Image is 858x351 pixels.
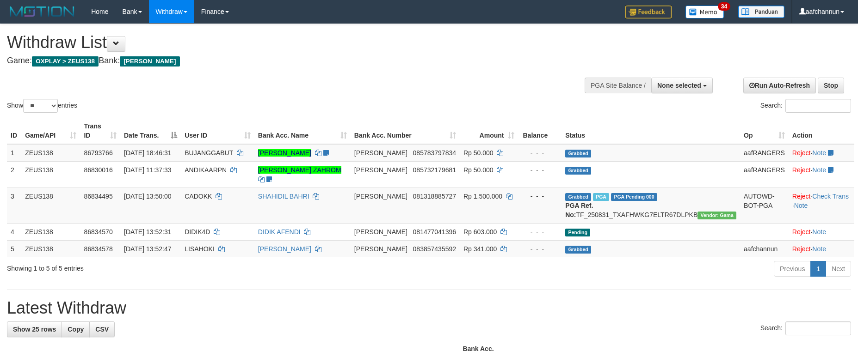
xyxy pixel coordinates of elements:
[89,321,115,337] a: CSV
[84,245,112,253] span: 86834578
[518,118,562,144] th: Balance
[785,321,851,335] input: Search:
[124,166,171,174] span: [DATE] 11:37:33
[740,161,789,188] td: aafRANGERS
[120,118,181,144] th: Date Trans.: activate to sort column descending
[84,228,112,236] span: 86834570
[95,326,109,333] span: CSV
[254,118,351,144] th: Bank Acc. Name: activate to sort column ascending
[698,212,736,219] span: Vendor URL: https://trx31.1velocity.biz
[84,166,112,174] span: 86830016
[792,166,811,174] a: Reject
[789,144,854,162] td: ·
[463,228,497,236] span: Rp 603.000
[743,78,816,93] a: Run Auto-Refresh
[354,149,407,157] span: [PERSON_NAME]
[522,244,558,254] div: - - -
[789,161,854,188] td: ·
[7,56,563,66] h4: Game: Bank:
[32,56,99,67] span: OXPLAY > ZEUS138
[651,78,713,93] button: None selected
[611,193,657,201] span: PGA Pending
[185,228,210,236] span: DIDIK4D
[354,166,407,174] span: [PERSON_NAME]
[789,118,854,144] th: Action
[565,150,591,157] span: Grabbed
[258,166,341,174] a: [PERSON_NAME] ZAHROM
[463,166,494,174] span: Rp 50.000
[740,144,789,162] td: aafRANGERS
[185,166,227,174] span: ANDIKAARPN
[80,118,120,144] th: Trans ID: activate to sort column ascending
[258,245,311,253] a: [PERSON_NAME]
[185,193,212,200] span: CADOKK
[794,202,808,209] a: Note
[789,188,854,223] td: · ·
[21,118,80,144] th: Game/API: activate to sort column ascending
[760,321,851,335] label: Search:
[354,193,407,200] span: [PERSON_NAME]
[62,321,90,337] a: Copy
[413,245,456,253] span: Copy 083857435592 to clipboard
[7,223,21,240] td: 4
[258,193,309,200] a: SHAHIDIL BAHRI
[21,223,80,240] td: ZEUS138
[7,118,21,144] th: ID
[7,144,21,162] td: 1
[7,33,563,52] h1: Withdraw List
[565,246,591,254] span: Grabbed
[258,228,301,236] a: DIDIK AFENDI
[789,223,854,240] td: ·
[792,149,811,157] a: Reject
[7,5,77,18] img: MOTION_logo.png
[826,261,851,277] a: Next
[585,78,651,93] div: PGA Site Balance /
[7,161,21,188] td: 2
[522,165,558,175] div: - - -
[354,245,407,253] span: [PERSON_NAME]
[812,166,826,174] a: Note
[685,6,724,18] img: Button%20Memo.svg
[562,188,740,223] td: TF_250831_TXAFHWKG7ELTR67DLPKB
[185,149,233,157] span: BUJANGGABUT
[354,228,407,236] span: [PERSON_NAME]
[21,240,80,257] td: ZEUS138
[84,149,112,157] span: 86793766
[413,166,456,174] span: Copy 085732179681 to clipboard
[565,229,590,236] span: Pending
[463,149,494,157] span: Rp 50.000
[13,326,56,333] span: Show 25 rows
[351,118,460,144] th: Bank Acc. Number: activate to sort column ascending
[718,2,730,11] span: 34
[7,299,851,317] h1: Latest Withdraw
[774,261,811,277] a: Previous
[413,228,456,236] span: Copy 081477041396 to clipboard
[21,144,80,162] td: ZEUS138
[7,321,62,337] a: Show 25 rows
[818,78,844,93] a: Stop
[792,228,811,236] a: Reject
[7,240,21,257] td: 5
[258,149,311,157] a: [PERSON_NAME]
[740,240,789,257] td: aafchannun
[463,245,497,253] span: Rp 341.000
[413,149,456,157] span: Copy 085783797834 to clipboard
[7,99,77,113] label: Show entries
[7,260,351,273] div: Showing 1 to 5 of 5 entries
[124,245,171,253] span: [DATE] 13:52:47
[21,161,80,188] td: ZEUS138
[593,193,609,201] span: Marked by aafRornrotha
[565,167,591,175] span: Grabbed
[23,99,58,113] select: Showentries
[740,188,789,223] td: AUTOWD-BOT-PGA
[562,118,740,144] th: Status
[760,99,851,113] label: Search:
[460,118,518,144] th: Amount: activate to sort column ascending
[625,6,672,18] img: Feedback.jpg
[812,228,826,236] a: Note
[565,193,591,201] span: Grabbed
[181,118,254,144] th: User ID: activate to sort column ascending
[792,193,811,200] a: Reject
[522,227,558,236] div: - - -
[413,193,456,200] span: Copy 081318885727 to clipboard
